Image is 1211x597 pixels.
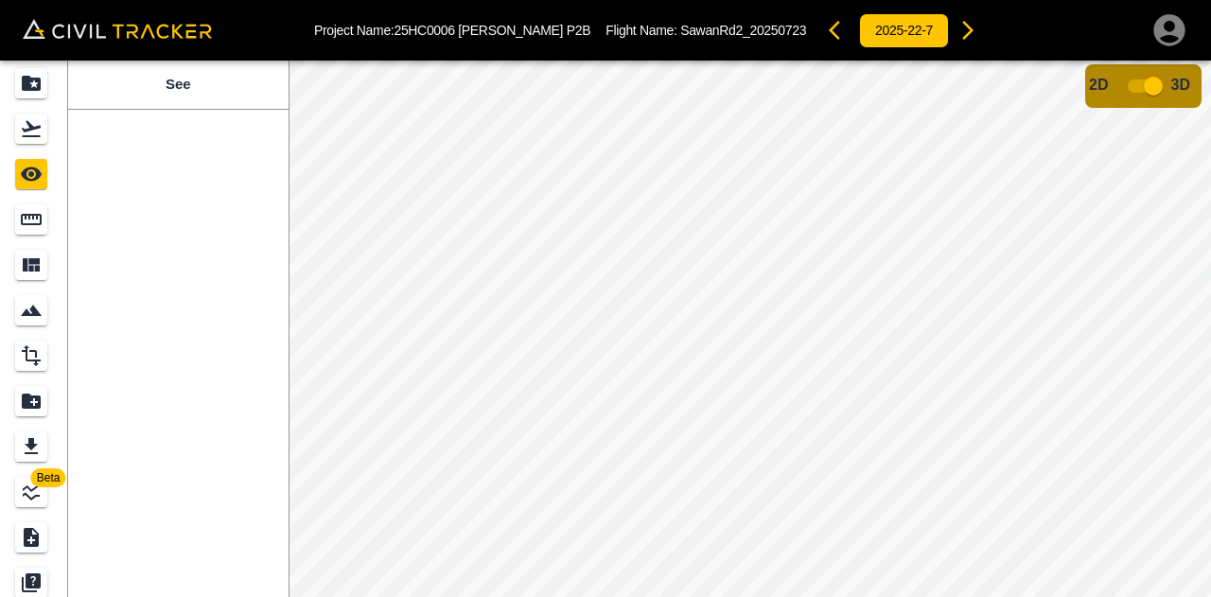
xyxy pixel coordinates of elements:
p: Project Name: 25HC0006 [PERSON_NAME] P2B [314,23,590,38]
button: 2025-22-7 [859,13,949,48]
p: Flight Name: [605,23,806,38]
span: 2D [1089,77,1108,93]
img: Civil Tracker [23,19,212,39]
span: 3D [1171,77,1190,93]
span: SawanRd2_20250723 [680,23,806,38]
